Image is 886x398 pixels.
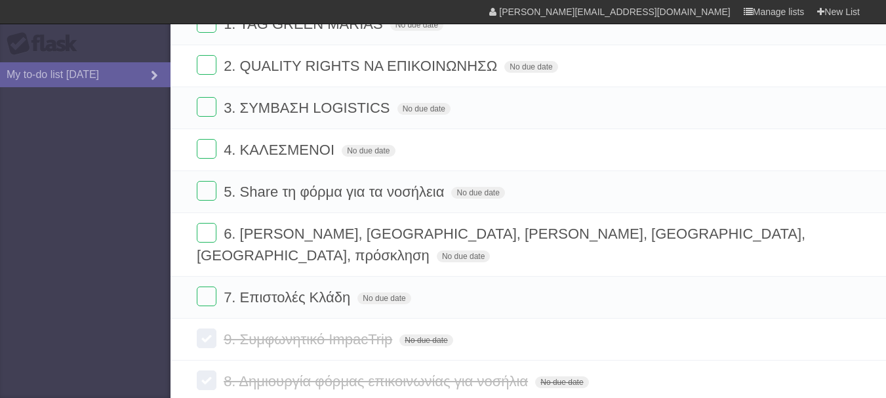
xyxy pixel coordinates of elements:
[7,32,85,56] div: Flask
[437,250,490,262] span: No due date
[224,331,395,348] span: 9. Συμφωνητικό ImpacTrip
[197,287,216,306] label: Done
[197,223,216,243] label: Done
[197,97,216,117] label: Done
[399,334,453,346] span: No due date
[224,142,338,158] span: 4. ΚΑΛΕΣΜΕΝΟΙ
[224,184,447,200] span: 5. Share τη φόρμα για τα νοσήλεια
[224,373,531,389] span: 8. Δημιουργία φόρμας επικοινωνίας για νοσήλια
[390,19,443,31] span: No due date
[197,328,216,348] label: Done
[451,187,504,199] span: No due date
[197,370,216,390] label: Done
[535,376,588,388] span: No due date
[197,181,216,201] label: Done
[397,103,451,115] span: No due date
[357,292,411,304] span: No due date
[197,226,805,264] span: 6. [PERSON_NAME], [GEOGRAPHIC_DATA], [PERSON_NAME], [GEOGRAPHIC_DATA], [GEOGRAPHIC_DATA], πρόσκληση
[224,58,500,74] span: 2. QUALITY RIGHTS ΝΑ ΕΠΙΚΟΙΝΩΝΗΣΩ
[224,100,393,116] span: 3. ΣΥΜΒΑΣΗ LOGISTICS
[197,139,216,159] label: Done
[197,55,216,75] label: Done
[342,145,395,157] span: No due date
[224,289,353,306] span: 7. Επιστολές Κλάδη
[504,61,557,73] span: No due date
